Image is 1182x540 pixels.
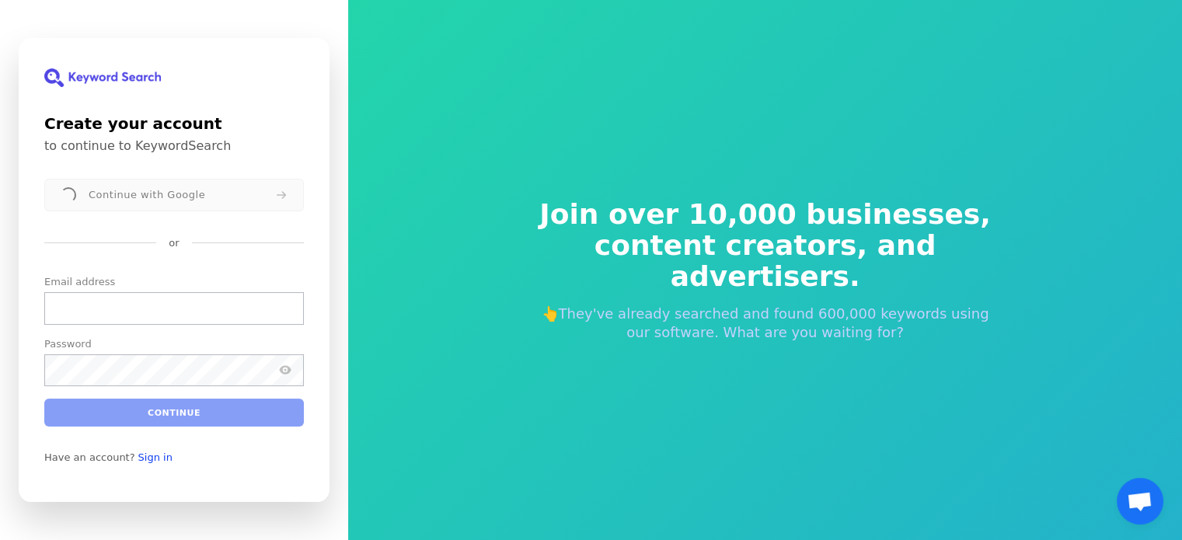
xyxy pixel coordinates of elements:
[44,138,304,154] p: to continue to KeywordSearch
[529,305,1002,342] p: 👆They've already searched and found 600,000 keywords using our software. What are you waiting for?
[276,361,295,379] button: Show password
[44,451,135,464] span: Have an account?
[44,112,304,135] h1: Create your account
[44,68,161,87] img: KeywordSearch
[169,236,179,250] p: or
[529,199,1002,230] span: Join over 10,000 businesses,
[138,451,173,464] a: Sign in
[529,230,1002,292] span: content creators, and advertisers.
[1117,478,1163,524] a: Otwarty czat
